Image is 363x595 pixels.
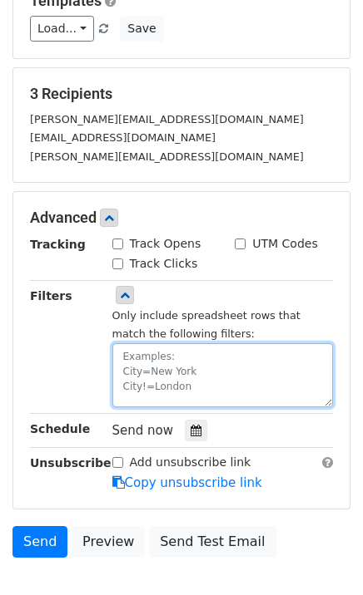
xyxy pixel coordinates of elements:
small: [PERSON_NAME][EMAIL_ADDRESS][DOMAIN_NAME] [30,113,304,125]
a: Preview [72,526,145,558]
a: Load... [30,16,94,42]
label: Add unsubscribe link [130,454,251,471]
strong: Unsubscribe [30,456,112,470]
strong: Filters [30,289,72,302]
iframe: Chat Widget [280,515,363,595]
label: Track Clicks [130,255,198,273]
button: Save [120,16,163,42]
label: UTM Codes [252,235,317,253]
a: Send [12,526,67,558]
a: Copy unsubscribe link [112,475,262,490]
h5: Advanced [30,209,333,227]
label: Track Opens [130,235,201,253]
small: [PERSON_NAME][EMAIL_ADDRESS][DOMAIN_NAME] [30,150,304,163]
strong: Schedule [30,422,90,435]
h5: 3 Recipients [30,85,333,103]
a: Send Test Email [149,526,276,558]
small: [EMAIL_ADDRESS][DOMAIN_NAME] [30,131,216,144]
small: Only include spreadsheet rows that match the following filters: [112,309,301,341]
span: Send now [112,423,174,438]
strong: Tracking [30,238,86,251]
